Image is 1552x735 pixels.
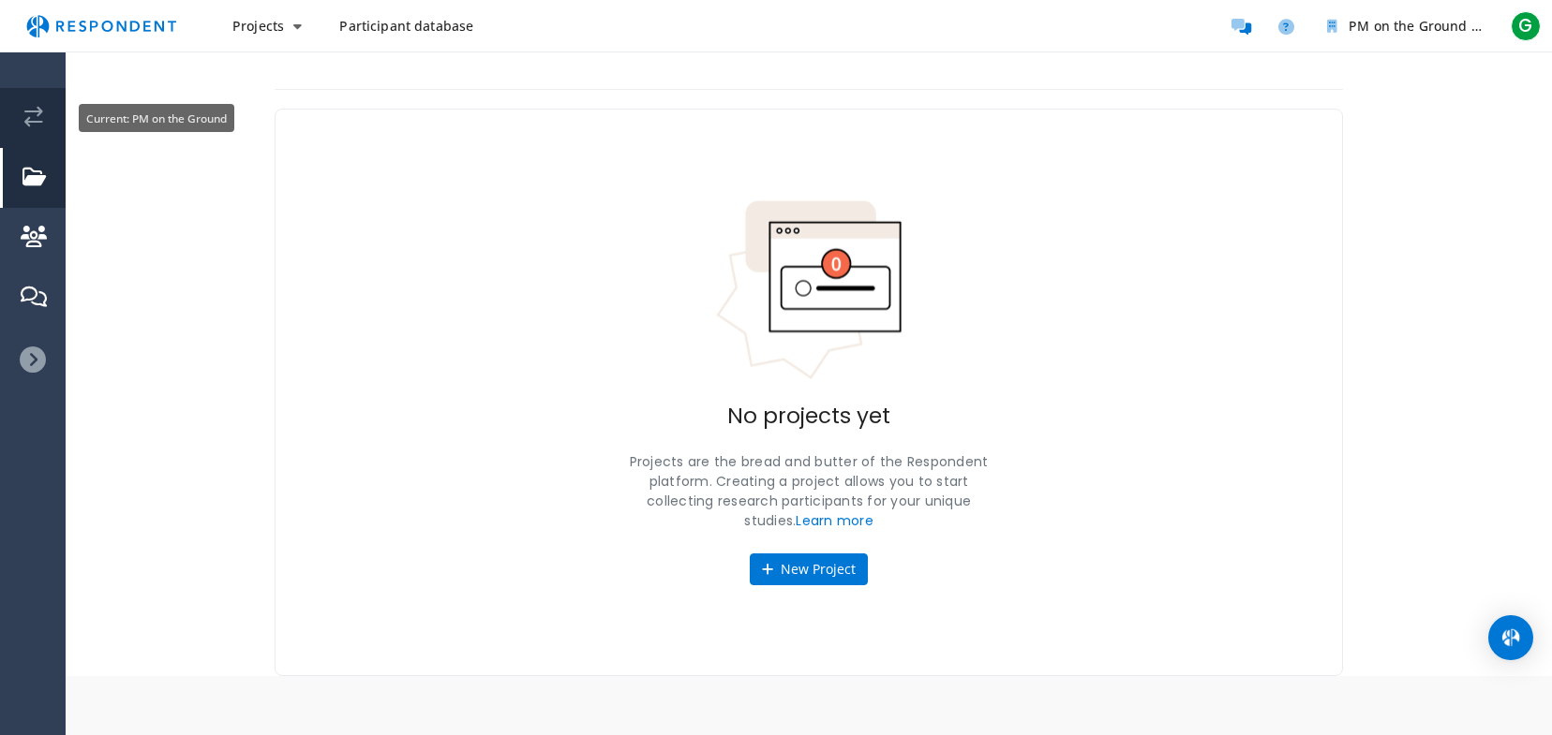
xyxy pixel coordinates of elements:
md-tooltip: Current: PM on the Ground [79,104,234,133]
a: Learn more [796,511,873,530]
img: respondent-logo.png [15,8,187,44]
a: Message participants [1222,7,1260,45]
button: G [1507,9,1545,43]
button: PM on the Ground Team [1312,9,1500,43]
button: New Project [750,553,868,585]
span: PM on the Ground Team [1349,17,1506,35]
a: Help and support [1267,7,1305,45]
button: Projects [217,9,317,43]
span: Projects [232,17,284,35]
span: Participant database [339,17,473,35]
span: G [1511,11,1541,41]
a: Participant database [324,9,488,43]
img: No projects indicator [715,199,903,381]
h2: No projects yet [727,404,890,430]
div: Open Intercom Messenger [1488,615,1533,660]
p: Projects are the bread and butter of the Respondent platform. Creating a project allows you to st... [621,452,996,531]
